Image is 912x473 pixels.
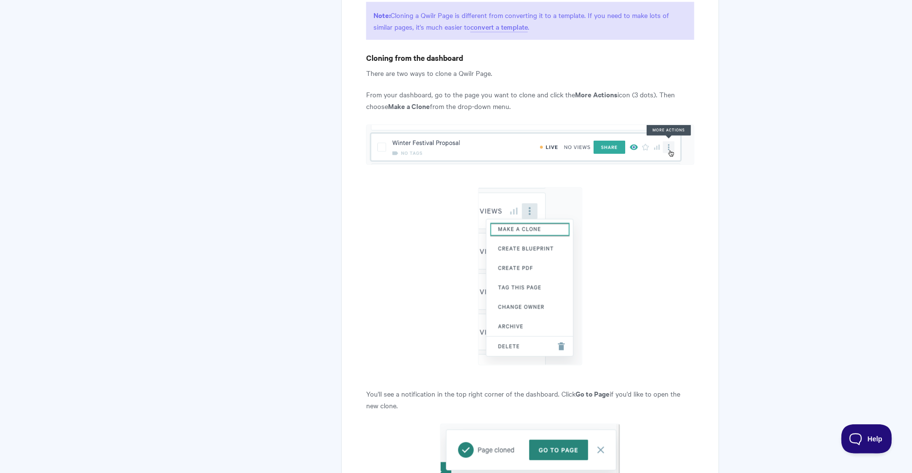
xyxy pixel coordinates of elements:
h4: Cloning from the dashboard [366,52,694,64]
p: There are two ways to clone a Qwilr Page. [366,67,694,79]
p: Cloning a Qwilr Page is different from converting it to a template. If you need to make lots of s... [366,2,694,40]
p: From your dashboard, go to the page you want to clone and click the icon (3 dots). Then choose fr... [366,89,694,112]
p: You'll see a notification in the top right corner of the dashboard. Click if you'd like to open t... [366,388,694,411]
strong: Make a Clone [388,101,430,111]
strong: Go to Page [576,388,610,399]
strong: More Actions [575,89,617,99]
a: convert a template [470,22,528,33]
strong: Note: [373,10,391,20]
iframe: Toggle Customer Support [841,424,893,454]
